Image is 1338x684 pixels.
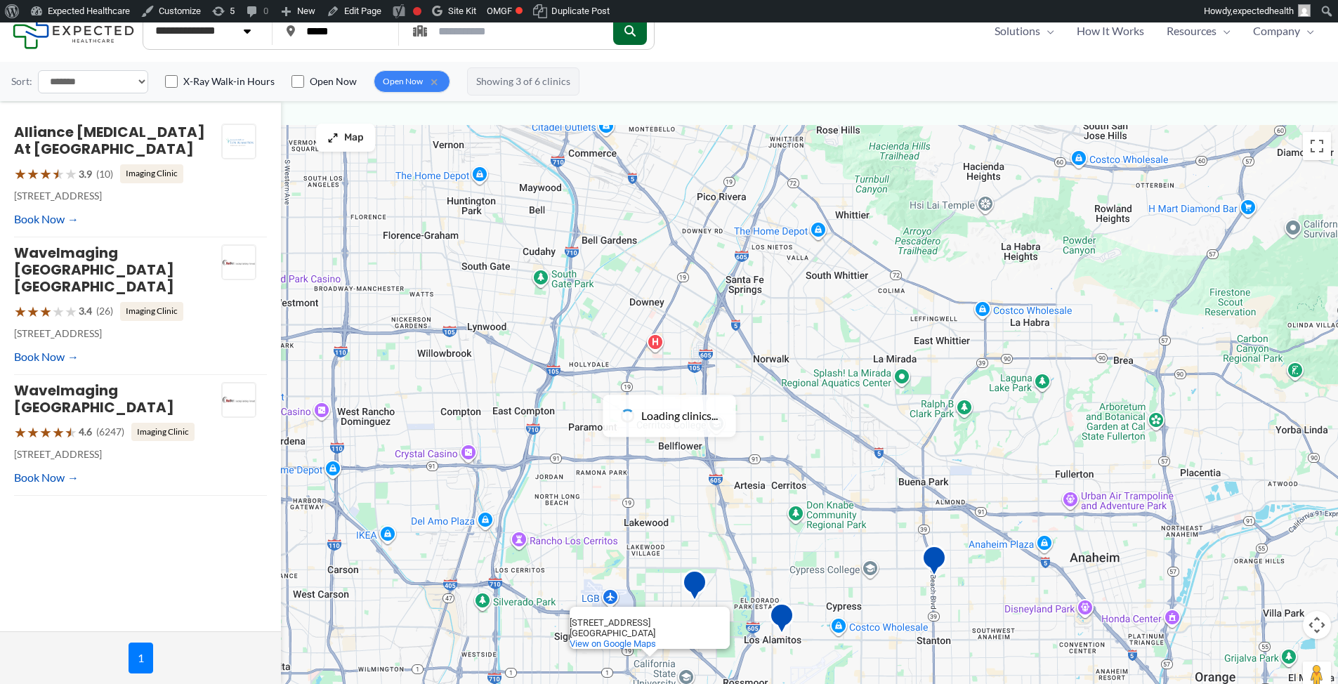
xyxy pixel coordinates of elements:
button: Map camera controls [1303,611,1331,639]
a: Book Now [14,209,79,230]
img: Maximize [327,132,339,143]
label: X-Ray Walk-in Hours [183,74,275,88]
div: [GEOGRAPHIC_DATA] [570,628,696,638]
span: Map [344,132,364,144]
img: Expected Healthcare Logo - side, dark font, small [13,13,134,48]
span: Loading clinics... [641,405,718,426]
div: Focus keyphrase not set [413,7,421,15]
span: Imaging Clinic [131,423,195,441]
a: SolutionsMenu Toggle [983,20,1065,41]
a: How It Works [1065,20,1155,41]
a: View on Google Maps [570,638,656,649]
span: ★ [27,298,39,324]
label: Open Now [310,74,357,88]
p: [STREET_ADDRESS] [14,187,221,205]
span: ★ [14,419,27,445]
span: ★ [52,161,65,187]
span: ★ [39,161,52,187]
span: ★ [39,419,52,445]
span: Site Kit [448,6,476,16]
span: × [427,74,441,88]
a: ResourcesMenu Toggle [1155,20,1242,41]
div: WaveImaging Long Beach [682,570,707,605]
span: expectedhealth [1233,6,1294,16]
a: CompanyMenu Toggle [1242,20,1325,41]
span: ★ [14,161,27,187]
a: WaveImaging [GEOGRAPHIC_DATA] [14,381,174,417]
span: ★ [65,419,77,445]
span: Showing 3 of 6 clinics [467,67,579,96]
span: ★ [65,298,77,324]
span: (10) [96,165,113,183]
a: Alliance [MEDICAL_DATA] at [GEOGRAPHIC_DATA] [14,122,205,159]
span: 4.6 [79,423,92,441]
a: Book Now [14,346,79,367]
span: (26) [96,302,113,320]
span: ★ [14,298,27,324]
span: Menu Toggle [1300,20,1314,41]
img: WaveImaging Long Beach [222,383,256,418]
a: WaveImaging [GEOGRAPHIC_DATA] [GEOGRAPHIC_DATA] [14,243,174,296]
span: ★ [65,161,77,187]
button: Toggle fullscreen view [1303,132,1331,160]
span: ★ [39,298,52,324]
span: ★ [52,298,65,324]
p: [STREET_ADDRESS] [14,324,221,343]
span: Menu Toggle [1216,20,1231,41]
span: Resources [1167,20,1216,41]
span: Company [1253,20,1300,41]
div: [STREET_ADDRESS] [570,617,696,628]
span: (6247) [96,423,124,441]
span: How It Works [1077,20,1144,41]
img: Alliance MRI at Los Alamitos Medical Center [222,124,256,159]
img: WaveImaging South Beach Anaheim [222,245,256,280]
span: ★ [27,161,39,187]
a: Book Now [14,467,79,488]
span: Solutions [995,20,1040,41]
p: [STREET_ADDRESS] [14,445,221,463]
label: Sort: [11,72,32,91]
span: Imaging Clinic [120,164,183,183]
span: ★ [52,419,65,445]
div: WaveImaging South Beach Anaheim [921,545,947,581]
span: 3.9 [79,165,92,183]
span: Menu Toggle [1040,20,1054,41]
div: Alliance MRI at Los Alamitos Medical Center [769,603,794,638]
span: ★ [27,419,39,445]
span: 3.4 [79,302,92,320]
button: Map [316,124,375,152]
span: Imaging Clinic [120,302,183,320]
div: California State University Long Beach [570,607,730,649]
span: 1 [129,643,153,673]
span: Open Now [383,74,423,89]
